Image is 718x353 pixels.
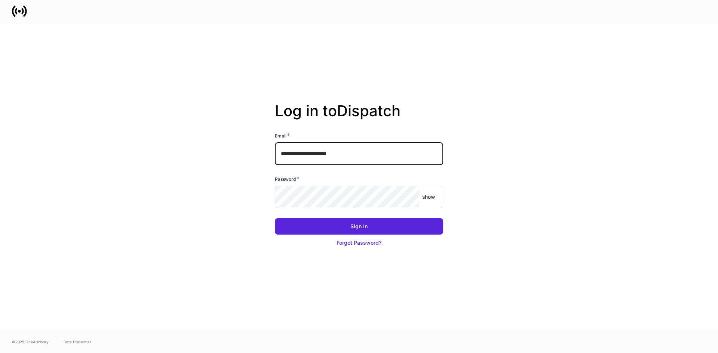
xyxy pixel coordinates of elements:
div: Sign In [350,223,368,230]
h6: Password [275,175,299,183]
button: Sign In [275,218,443,235]
a: Data Disclaimer [64,339,91,345]
p: show [422,193,435,201]
span: © 2025 OneAdvisory [12,339,49,345]
div: Forgot Password? [337,239,381,247]
button: Forgot Password? [275,235,443,251]
h6: Email [275,132,290,139]
h2: Log in to Dispatch [275,102,443,132]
